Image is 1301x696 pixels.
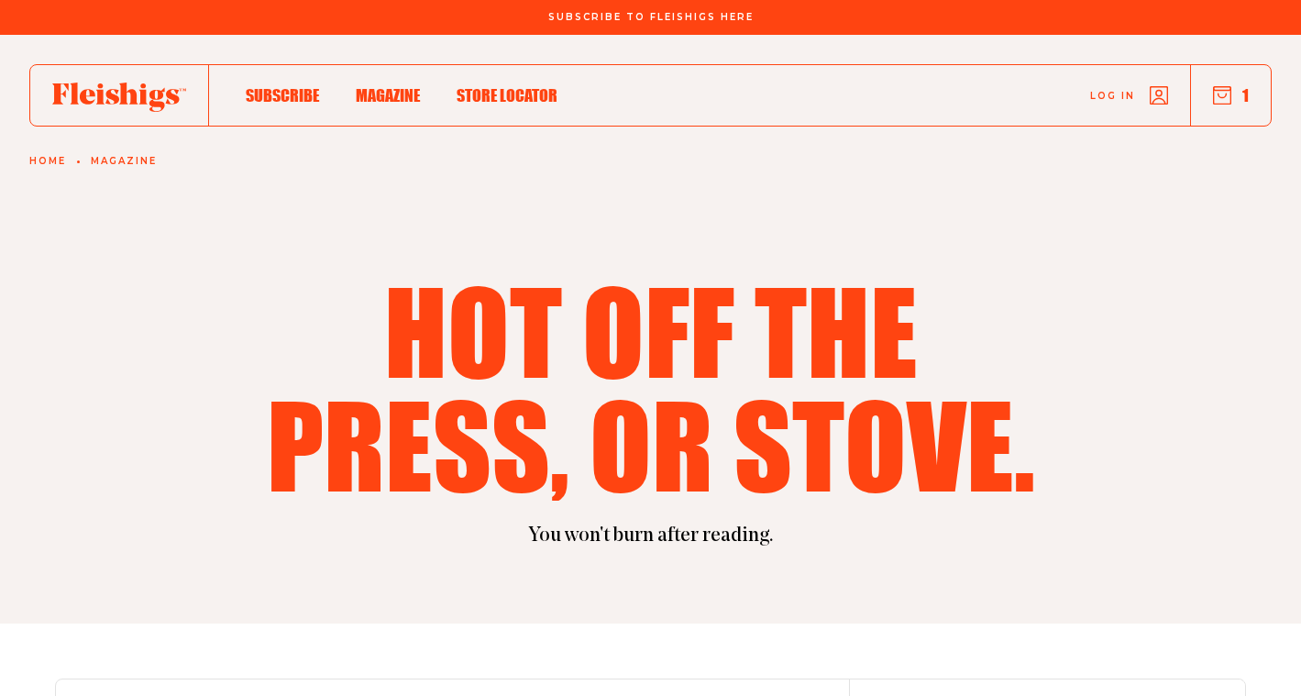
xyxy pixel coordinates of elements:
[356,83,420,107] a: Magazine
[1090,89,1135,103] span: Log in
[1213,85,1249,105] button: 1
[356,85,420,105] span: Magazine
[1090,86,1168,105] a: Log in
[246,83,319,107] a: Subscribe
[29,156,66,167] a: Home
[548,12,754,23] span: Subscribe To Fleishigs Here
[91,156,157,167] a: Magazine
[55,523,1246,550] p: You won't burn after reading.
[255,273,1047,501] h1: Hot off the press, or stove.
[246,85,319,105] span: Subscribe
[545,12,757,21] a: Subscribe To Fleishigs Here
